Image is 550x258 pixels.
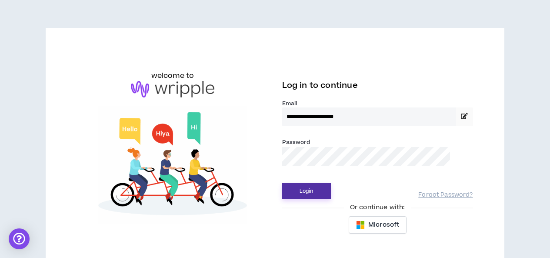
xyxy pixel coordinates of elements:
h6: welcome to [151,70,194,81]
span: Or continue with: [344,203,411,212]
button: Login [282,183,331,199]
a: Forgot Password? [418,191,473,199]
span: Log in to continue [282,80,358,91]
span: Microsoft [368,220,399,230]
label: Email [282,100,473,107]
label: Password [282,138,310,146]
div: Open Intercom Messenger [9,228,30,249]
button: Microsoft [349,216,407,234]
img: Welcome to Wripple [77,106,268,224]
img: logo-brand.png [131,81,214,97]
